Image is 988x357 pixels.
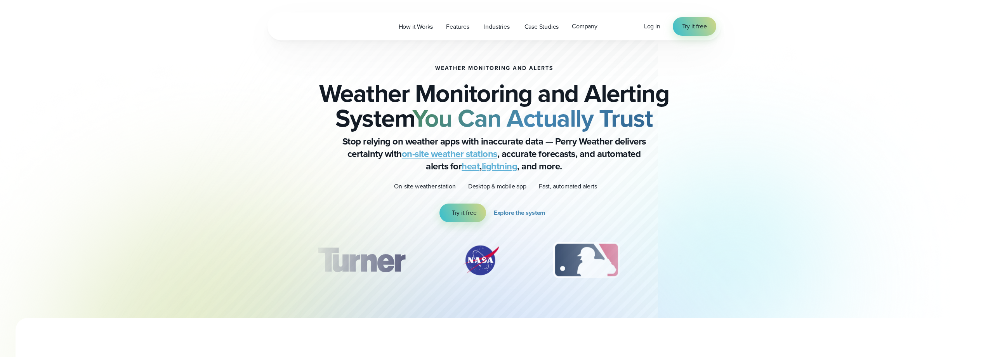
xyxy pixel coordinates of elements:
[518,19,566,35] a: Case Studies
[452,208,477,218] span: Try it free
[412,100,653,136] strong: You Can Actually Trust
[392,19,440,35] a: How it Works
[454,241,508,280] div: 2 of 12
[399,22,433,31] span: How it Works
[494,208,545,218] span: Explore the system
[665,241,727,280] div: 4 of 12
[539,182,597,191] p: Fast, automated alerts
[446,22,469,31] span: Features
[402,147,497,161] a: on-site weather stations
[524,22,559,31] span: Case Studies
[545,241,627,280] div: 3 of 12
[482,159,517,173] a: lightning
[306,241,682,284] div: slideshow
[394,182,455,191] p: On-site weather station
[572,22,597,31] span: Company
[494,204,549,222] a: Explore the system
[462,159,479,173] a: heat
[545,241,627,280] img: MLB.svg
[644,22,660,31] a: Log in
[673,17,716,36] a: Try it free
[435,65,553,71] h1: Weather Monitoring and Alerts
[484,22,510,31] span: Industries
[306,241,416,280] img: Turner-Construction_1.svg
[306,241,416,280] div: 1 of 12
[682,22,707,31] span: Try it free
[306,81,682,131] h2: Weather Monitoring and Alerting System
[339,135,649,172] p: Stop relying on weather apps with inaccurate data — Perry Weather delivers certainty with , accur...
[665,241,727,280] img: PGA.svg
[439,204,486,222] a: Try it free
[454,241,508,280] img: NASA.svg
[468,182,526,191] p: Desktop & mobile app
